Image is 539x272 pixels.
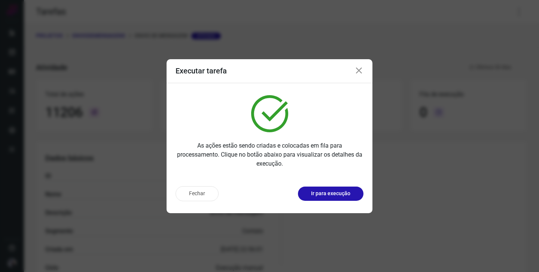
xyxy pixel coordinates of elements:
[311,190,350,197] p: Ir para execução
[176,186,219,201] button: Fechar
[298,187,363,201] button: Ir para execução
[176,66,227,75] h3: Executar tarefa
[251,95,288,132] img: verified.svg
[176,141,363,168] p: As ações estão sendo criadas e colocadas em fila para processamento. Clique no botão abaixo para ...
